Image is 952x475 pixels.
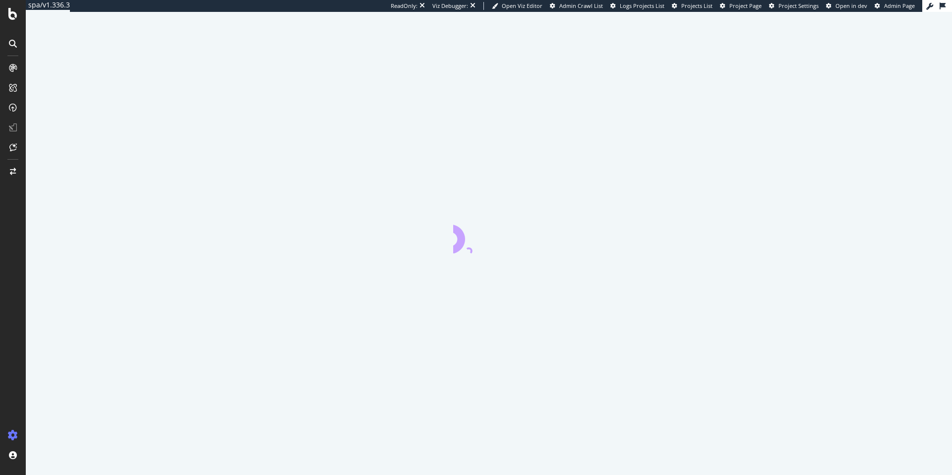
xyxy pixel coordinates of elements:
[610,2,664,10] a: Logs Projects List
[550,2,603,10] a: Admin Crawl List
[720,2,762,10] a: Project Page
[432,2,468,10] div: Viz Debugger:
[492,2,542,10] a: Open Viz Editor
[729,2,762,9] span: Project Page
[875,2,915,10] a: Admin Page
[769,2,819,10] a: Project Settings
[391,2,417,10] div: ReadOnly:
[826,2,867,10] a: Open in dev
[778,2,819,9] span: Project Settings
[453,218,525,253] div: animation
[502,2,542,9] span: Open Viz Editor
[620,2,664,9] span: Logs Projects List
[559,2,603,9] span: Admin Crawl List
[884,2,915,9] span: Admin Page
[835,2,867,9] span: Open in dev
[672,2,713,10] a: Projects List
[681,2,713,9] span: Projects List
